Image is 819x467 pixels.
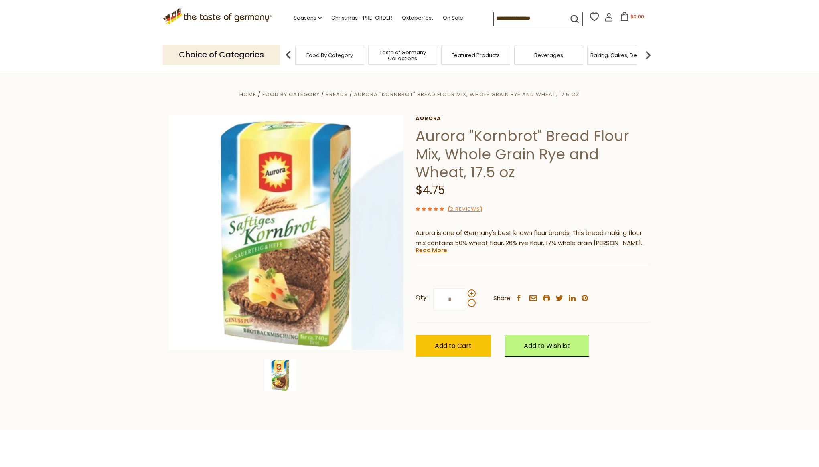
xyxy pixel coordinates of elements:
button: Add to Cart [416,335,491,357]
a: Aurora "Kornbrot" Bread Flour Mix, Whole Grain Rye and Wheat, 17.5 oz [354,91,580,98]
a: Taste of Germany Collections [371,49,435,61]
a: 2 Reviews [450,205,480,214]
a: Christmas - PRE-ORDER [331,14,392,22]
p: Choice of Categories [163,45,280,65]
a: Home [239,91,256,98]
a: Seasons [294,14,322,22]
a: Breads [326,91,348,98]
img: next arrow [640,47,656,63]
a: Beverages [534,52,563,58]
a: Add to Wishlist [505,335,589,357]
a: Food By Category [262,91,320,98]
span: Add to Cart [435,341,472,350]
a: Food By Category [306,52,353,58]
span: $0.00 [630,13,644,20]
strong: Qty: [416,293,428,303]
h1: Aurora "Kornbrot" Bread Flour Mix, Whole Grain Rye and Wheat, 17.5 oz [416,127,650,181]
a: On Sale [443,14,463,22]
span: Share: [493,293,512,303]
a: Read More [416,246,447,254]
a: Baking, Cakes, Desserts [590,52,653,58]
img: Aurora "Kornbrot" Bread Flour Mix, Whole Grain Rye and Wheat, 17.5 oz [264,359,296,391]
img: previous arrow [280,47,296,63]
button: $0.00 [615,12,649,24]
a: Featured Products [452,52,500,58]
img: Aurora "Kornbrot" Bread Flour Mix, Whole Grain Rye and Wheat, 17.5 oz [169,115,403,350]
span: ( ) [448,205,482,213]
a: Aurora [416,115,650,122]
span: $4.75 [416,182,445,198]
input: Qty: [433,288,466,310]
a: Oktoberfest [402,14,433,22]
p: Aurora is one of Germany's best known flour brands. This bread making flour mix contains 50% whea... [416,228,650,248]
